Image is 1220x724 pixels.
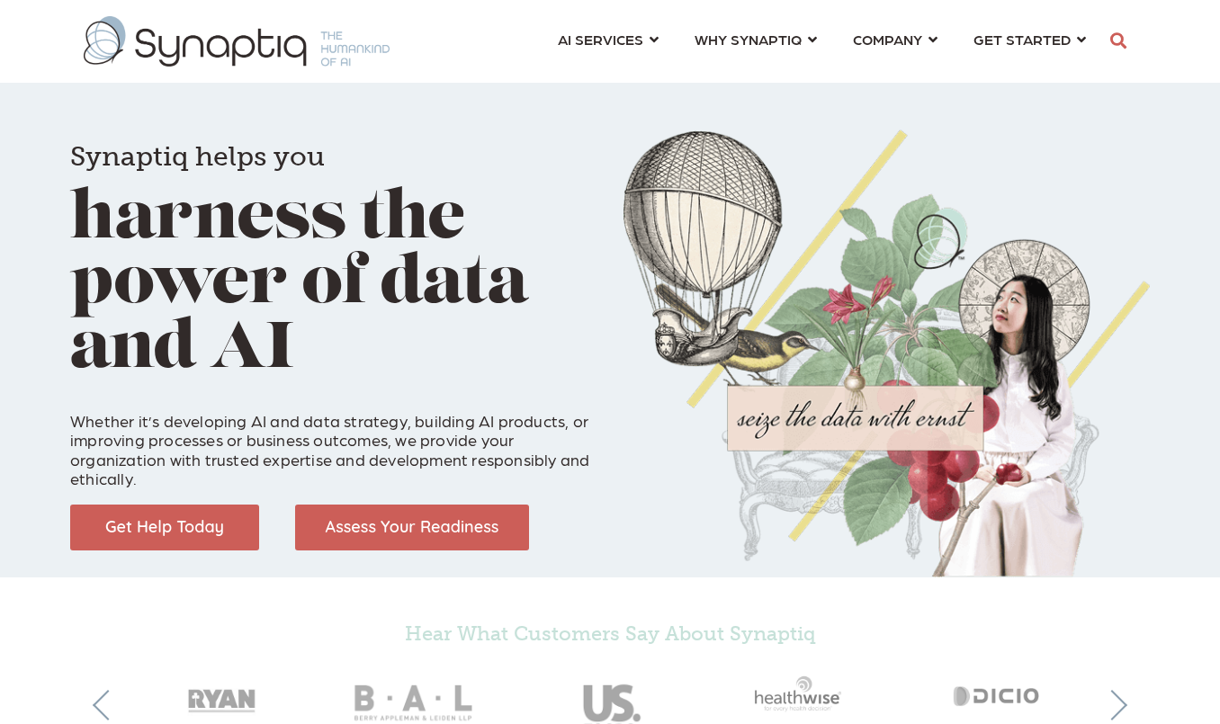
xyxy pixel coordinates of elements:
[124,622,1096,646] h5: Hear What Customers Say About Synaptiq
[1097,690,1127,720] button: Next
[973,22,1086,56] a: GET STARTED
[70,391,597,488] p: Whether it’s developing AI and data strategy, building AI products, or improving processes or bus...
[558,27,643,51] span: AI SERVICES
[853,27,922,51] span: COMPANY
[70,505,259,550] img: Get Help Today
[93,690,123,720] button: Previous
[695,27,802,51] span: WHY SYNAPTIQ
[623,130,1150,577] img: Collage of girl, balloon, bird, and butterfly, with seize the data with ernst text
[70,117,597,383] h1: harness the power of data and AI
[695,22,817,56] a: WHY SYNAPTIQ
[558,22,659,56] a: AI SERVICES
[853,22,937,56] a: COMPANY
[295,505,529,550] img: Assess Your Readiness
[70,140,325,173] span: Synaptiq helps you
[84,16,390,67] img: synaptiq logo-1
[540,9,1104,74] nav: menu
[973,27,1071,51] span: GET STARTED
